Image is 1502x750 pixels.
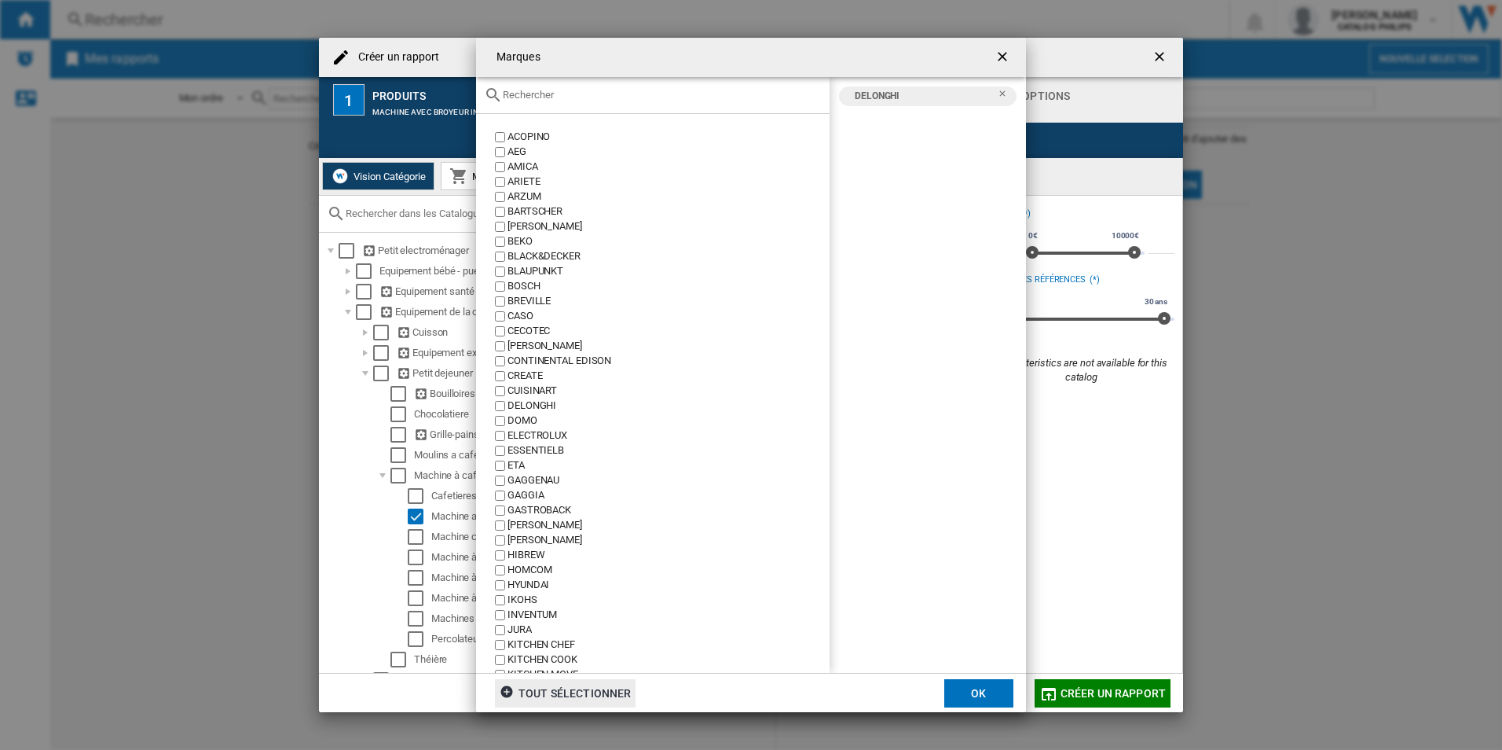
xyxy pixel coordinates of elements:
[495,625,505,635] input: value.title
[495,267,505,277] input: value.title
[495,177,505,187] input: value.title
[495,371,505,381] input: value.title
[507,234,830,249] div: BEKO
[507,667,830,682] div: KITCHEN MOVE
[495,565,505,575] input: value.title
[495,296,505,307] input: value.title
[944,679,1013,708] button: OK
[495,550,505,561] input: value.title
[507,160,830,175] div: AMICA
[507,249,830,264] div: BLACK&DECKER
[495,281,505,292] input: value.title
[507,593,830,608] div: IKOHS
[495,535,505,546] input: value.title
[847,86,998,106] div: DELONGHI
[495,476,505,486] input: value.title
[507,458,830,473] div: ETA
[495,311,505,322] input: value.title
[503,89,822,101] input: Rechercher
[507,608,830,623] div: INVENTUM
[495,610,505,620] input: value.title
[507,369,830,384] div: CREATE
[507,204,830,219] div: BARTSCHER
[507,279,830,294] div: BOSCH
[507,638,830,653] div: KITCHEN CHEF
[507,384,830,399] div: CUISINART
[507,354,830,369] div: CONTINENTAL EDISON
[489,50,540,65] h4: Marques
[507,219,830,234] div: [PERSON_NAME]
[507,548,830,563] div: HIBREW
[507,189,830,204] div: ARZUM
[495,252,505,262] input: value.title
[495,132,505,142] input: value.title
[495,580,505,590] input: value.title
[495,207,505,217] input: value.title
[507,309,830,324] div: CASO
[507,130,830,145] div: ACOPINO
[495,655,505,665] input: value.title
[495,356,505,366] input: value.title
[995,49,1013,68] ng-md-icon: getI18NText('BUTTONS.CLOSE_DIALOG')
[507,339,830,354] div: [PERSON_NAME]
[495,386,505,396] input: value.title
[507,578,830,593] div: HYUNDAI
[495,147,505,157] input: value.title
[507,563,830,578] div: HOMCOM
[507,324,830,339] div: CECOTEC
[507,414,830,428] div: DOMO
[495,520,505,531] input: value.title
[495,640,505,650] input: value.title
[507,264,830,279] div: BLAUPUNKT
[507,518,830,533] div: [PERSON_NAME]
[495,237,505,247] input: value.title
[507,399,830,414] div: DELONGHI
[495,446,505,456] input: value.title
[507,473,830,488] div: GAGGENAU
[495,595,505,605] input: value.title
[988,42,1020,73] button: getI18NText('BUTTONS.CLOSE_DIALOG')
[495,431,505,441] input: value.title
[500,679,631,708] div: tout sélectionner
[495,506,505,516] input: value.title
[495,401,505,411] input: value.title
[507,428,830,443] div: ELECTROLUX
[495,192,505,202] input: value.title
[507,443,830,458] div: ESSENTIELB
[507,488,830,503] div: GAGGIA
[998,89,1017,108] ng-md-icon: Retirer
[507,175,830,189] div: ARIETE
[495,416,505,426] input: value.title
[495,222,505,232] input: value.title
[495,326,505,336] input: value.title
[507,503,830,518] div: GASTROBACK
[507,653,830,667] div: KITCHEN COOK
[495,461,505,471] input: value.title
[507,623,830,638] div: JURA
[495,670,505,680] input: value.title
[507,145,830,160] div: AEG
[495,679,636,708] button: tout sélectionner
[507,533,830,548] div: [PERSON_NAME]
[495,162,505,172] input: value.title
[507,294,830,309] div: BREVILLE
[495,341,505,351] input: value.title
[495,491,505,501] input: value.title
